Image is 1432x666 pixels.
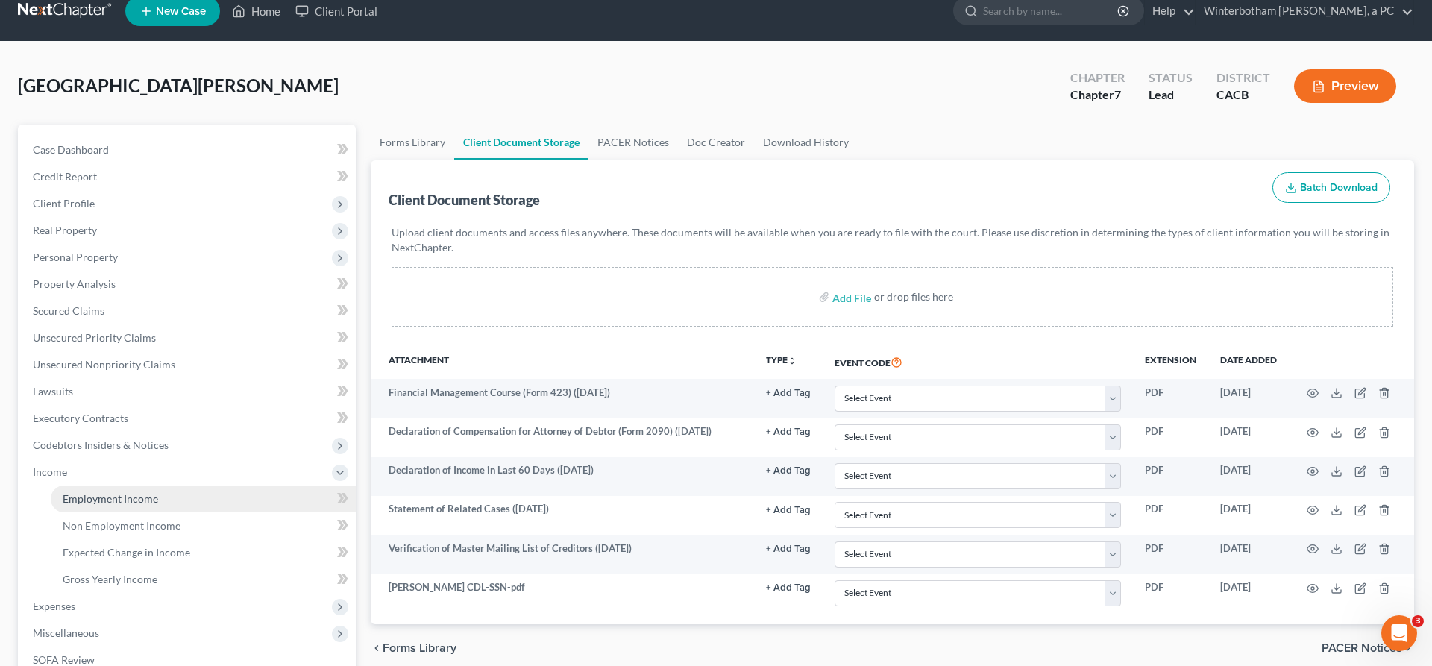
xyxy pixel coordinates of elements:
span: Employment Income [63,492,158,505]
button: + Add Tag [766,389,811,398]
button: Batch Download [1272,172,1390,204]
td: Declaration of Income in Last 60 Days ([DATE]) [371,457,754,496]
div: Lead [1149,87,1193,104]
th: Event Code [823,345,1133,379]
span: PACER Notices [1322,642,1402,654]
button: + Add Tag [766,583,811,593]
a: Lawsuits [21,378,356,405]
span: Expected Change in Income [63,546,190,559]
a: Credit Report [21,163,356,190]
iframe: Intercom live chat [1381,615,1417,651]
span: Batch Download [1300,181,1378,194]
i: unfold_more [788,356,797,365]
span: Miscellaneous [33,626,99,639]
span: Non Employment Income [63,519,180,532]
a: PACER Notices [588,125,678,160]
th: Attachment [371,345,754,379]
span: Unsecured Priority Claims [33,331,156,344]
a: + Add Tag [766,502,811,516]
a: + Add Tag [766,580,811,594]
td: PDF [1133,496,1208,535]
td: [DATE] [1208,457,1289,496]
a: + Add Tag [766,424,811,439]
a: + Add Tag [766,541,811,556]
button: + Add Tag [766,466,811,476]
a: Non Employment Income [51,512,356,539]
td: [PERSON_NAME] CDL-SSN-pdf [371,574,754,612]
span: Income [33,465,67,478]
a: Executory Contracts [21,405,356,432]
th: Date added [1208,345,1289,379]
button: chevron_left Forms Library [371,642,456,654]
th: Extension [1133,345,1208,379]
a: Secured Claims [21,298,356,324]
span: Codebtors Insiders & Notices [33,439,169,451]
span: SOFA Review [33,653,95,666]
span: Secured Claims [33,304,104,317]
td: Verification of Master Mailing List of Creditors ([DATE]) [371,535,754,574]
a: Client Document Storage [454,125,588,160]
span: Real Property [33,224,97,236]
span: Credit Report [33,170,97,183]
td: [DATE] [1208,418,1289,456]
td: PDF [1133,379,1208,418]
a: Unsecured Nonpriority Claims [21,351,356,378]
span: Unsecured Nonpriority Claims [33,358,175,371]
a: Gross Yearly Income [51,566,356,593]
span: Client Profile [33,197,95,210]
div: District [1216,69,1270,87]
td: [DATE] [1208,535,1289,574]
a: + Add Tag [766,386,811,400]
div: Client Document Storage [389,191,540,209]
a: + Add Tag [766,463,811,477]
td: PDF [1133,457,1208,496]
span: Property Analysis [33,277,116,290]
a: Doc Creator [678,125,754,160]
td: Financial Management Course (Form 423) ([DATE]) [371,379,754,418]
span: Forms Library [383,642,456,654]
a: Download History [754,125,858,160]
td: PDF [1133,418,1208,456]
span: 3 [1412,615,1424,627]
span: New Case [156,6,206,17]
td: [DATE] [1208,379,1289,418]
td: Statement of Related Cases ([DATE]) [371,496,754,535]
p: Upload client documents and access files anywhere. These documents will be available when you are... [392,225,1393,255]
a: Unsecured Priority Claims [21,324,356,351]
div: or drop files here [874,289,953,304]
div: Chapter [1070,87,1125,104]
i: chevron_left [371,642,383,654]
span: Lawsuits [33,385,73,398]
span: Gross Yearly Income [63,573,157,585]
td: [DATE] [1208,496,1289,535]
span: Expenses [33,600,75,612]
div: Chapter [1070,69,1125,87]
span: Case Dashboard [33,143,109,156]
span: 7 [1114,87,1121,101]
span: [GEOGRAPHIC_DATA][PERSON_NAME] [18,75,339,96]
button: Preview [1294,69,1396,103]
button: + Add Tag [766,427,811,437]
td: Declaration of Compensation for Attorney of Debtor (Form 2090) ([DATE]) [371,418,754,456]
a: Forms Library [371,125,454,160]
a: Expected Change in Income [51,539,356,566]
a: Case Dashboard [21,136,356,163]
td: PDF [1133,574,1208,612]
span: Executory Contracts [33,412,128,424]
button: TYPEunfold_more [766,356,797,365]
td: PDF [1133,535,1208,574]
a: Employment Income [51,486,356,512]
button: + Add Tag [766,506,811,515]
div: Status [1149,69,1193,87]
button: PACER Notices chevron_right [1322,642,1414,654]
div: CACB [1216,87,1270,104]
button: + Add Tag [766,544,811,554]
td: [DATE] [1208,574,1289,612]
a: Property Analysis [21,271,356,298]
span: Personal Property [33,251,118,263]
